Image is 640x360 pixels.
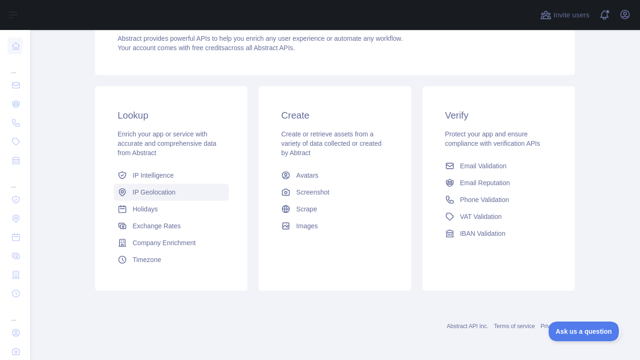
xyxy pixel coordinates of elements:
span: Create or retrieve assets from a variety of data collected or created by Abtract [281,130,381,157]
div: ... [7,304,22,322]
span: Abstract provides powerful APIs to help you enrich any user experience or automate any workflow. [118,35,403,42]
span: Screenshot [296,187,329,197]
a: Scrape [277,201,392,217]
span: Email Reputation [460,178,510,187]
iframe: Toggle Customer Support [549,322,621,341]
a: VAT Validation [441,208,556,225]
h3: Lookup [118,109,225,122]
span: Email Validation [460,161,506,171]
span: Phone Validation [460,195,509,204]
span: Avatars [296,171,318,180]
span: free credits [192,44,224,52]
span: IBAN Validation [460,229,506,238]
span: Invite users [553,10,589,21]
a: Images [277,217,392,234]
a: Screenshot [277,184,392,201]
div: ... [7,56,22,75]
span: Images [296,221,318,231]
button: Invite users [538,7,591,22]
h3: Verify [445,109,552,122]
a: Abstract API Inc. [447,323,489,330]
a: IP Geolocation [114,184,229,201]
a: IP Intelligence [114,167,229,184]
a: Avatars [277,167,392,184]
span: Your account comes with across all Abstract APIs. [118,44,295,52]
a: Phone Validation [441,191,556,208]
span: Enrich your app or service with accurate and comprehensive data from Abstract [118,130,216,157]
h3: Create [281,109,388,122]
span: Timezone [133,255,161,264]
span: Scrape [296,204,317,214]
a: Privacy policy [541,323,575,330]
span: Company Enrichment [133,238,196,247]
a: Email Validation [441,157,556,174]
a: Email Reputation [441,174,556,191]
span: IP Geolocation [133,187,176,197]
span: VAT Validation [460,212,502,221]
a: Exchange Rates [114,217,229,234]
a: IBAN Validation [441,225,556,242]
span: Holidays [133,204,158,214]
a: Terms of service [494,323,535,330]
span: Exchange Rates [133,221,181,231]
span: Protect your app and ensure compliance with verification APIs [445,130,540,147]
a: Timezone [114,251,229,268]
span: IP Intelligence [133,171,174,180]
div: ... [7,171,22,189]
a: Holidays [114,201,229,217]
a: Company Enrichment [114,234,229,251]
